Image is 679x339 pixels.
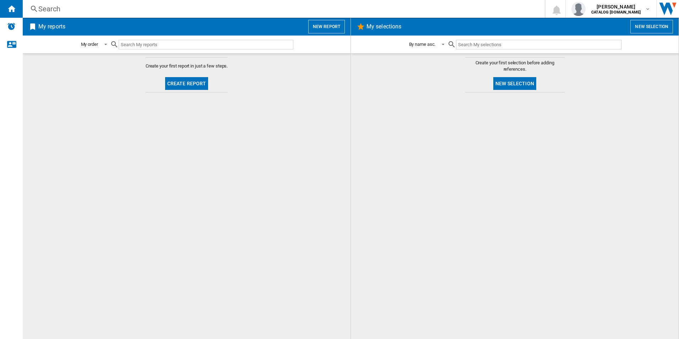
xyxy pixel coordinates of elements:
h2: My selections [365,20,403,33]
input: Search My selections [456,40,621,49]
img: alerts-logo.svg [7,22,16,31]
span: [PERSON_NAME] [591,3,641,10]
div: My order [81,42,98,47]
img: profile.jpg [571,2,586,16]
span: Create your first report in just a few steps. [146,63,228,69]
button: New selection [630,20,673,33]
button: New selection [493,77,536,90]
button: Create report [165,77,208,90]
div: By name asc. [409,42,436,47]
button: New report [308,20,345,33]
b: CATALOG [DOMAIN_NAME] [591,10,641,15]
div: Search [38,4,526,14]
span: Create your first selection before adding references. [465,60,565,72]
input: Search My reports [119,40,293,49]
h2: My reports [37,20,67,33]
